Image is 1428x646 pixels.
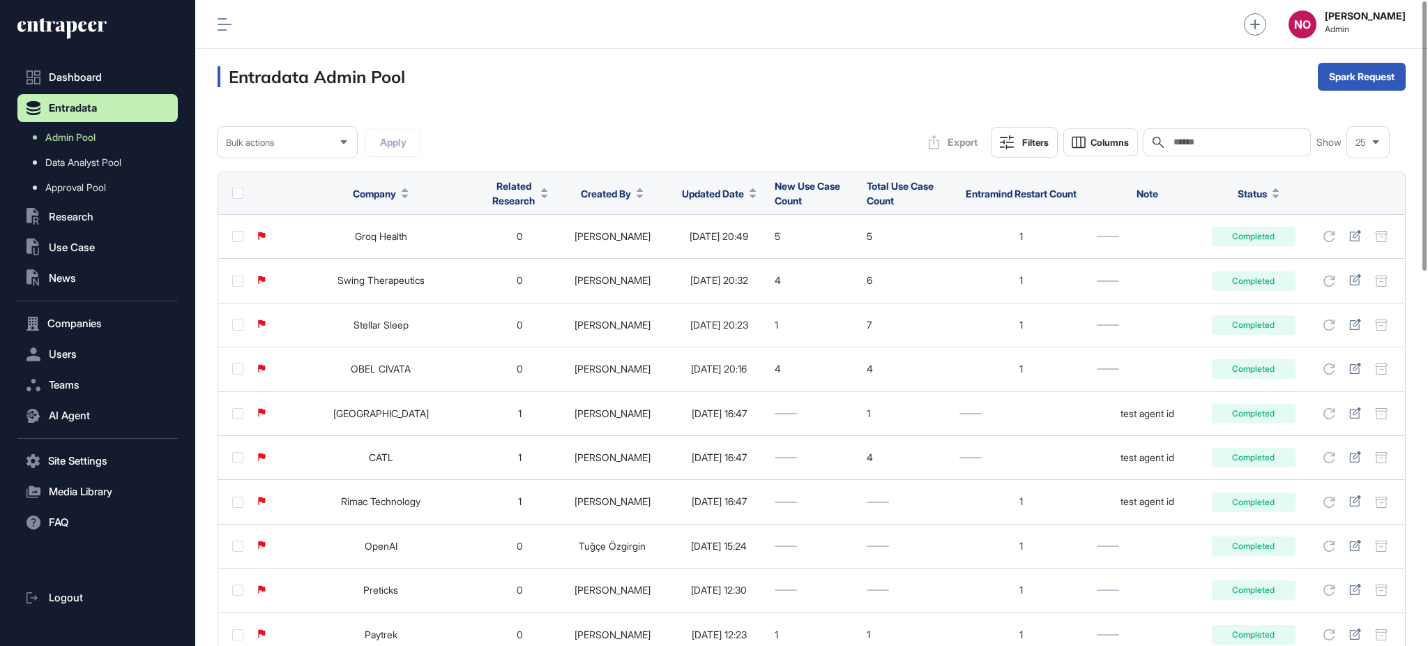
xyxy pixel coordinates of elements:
[959,541,1083,552] div: 1
[575,407,651,419] a: [PERSON_NAME]
[775,275,853,286] div: 4
[677,629,761,640] div: [DATE] 12:23
[1097,452,1197,463] div: test agent id
[49,486,112,497] span: Media Library
[492,496,548,507] div: 1
[492,275,548,286] div: 0
[959,320,1083,331] div: 1
[49,380,79,391] span: Teams
[1212,625,1296,645] div: Completed
[49,103,97,114] span: Entradata
[581,186,644,201] button: Created By
[24,125,178,150] a: Admin Pool
[581,186,631,201] span: Created By
[575,584,651,596] a: [PERSON_NAME]
[49,410,90,421] span: AI Agent
[1097,408,1197,419] div: test agent id
[959,629,1083,640] div: 1
[959,496,1083,507] div: 1
[17,478,178,506] button: Media Library
[492,320,548,331] div: 0
[1212,493,1296,512] div: Completed
[49,242,95,253] span: Use Case
[775,363,853,375] div: 4
[17,340,178,368] button: Users
[1212,315,1296,335] div: Completed
[353,186,396,201] span: Company
[867,363,945,375] div: 4
[677,496,761,507] div: [DATE] 16:47
[677,452,761,463] div: [DATE] 16:47
[959,363,1083,375] div: 1
[333,407,429,419] a: [GEOGRAPHIC_DATA]
[369,451,393,463] a: CATL
[1316,137,1342,148] span: Show
[49,349,77,360] span: Users
[677,320,761,331] div: [DATE] 20:23
[959,275,1083,286] div: 1
[867,408,945,419] div: 1
[45,132,96,143] span: Admin Pool
[1325,10,1406,22] strong: [PERSON_NAME]
[867,452,945,463] div: 4
[1325,24,1406,34] span: Admin
[492,179,548,208] button: Related Research
[341,495,420,507] a: Rimac Technology
[492,585,548,596] div: 0
[867,275,945,286] div: 6
[775,180,840,206] span: New Use Case Count
[775,231,853,242] div: 5
[218,66,405,87] h3: Entradata Admin Pool
[867,231,945,242] div: 5
[1022,137,1049,148] div: Filters
[355,230,407,242] a: Groq Health
[575,274,651,286] a: [PERSON_NAME]
[49,592,83,603] span: Logout
[49,211,93,223] span: Research
[1212,227,1296,246] div: Completed
[365,629,397,640] a: Paytrek
[1238,186,1279,201] button: Status
[354,319,409,331] a: Stellar Sleep
[575,629,651,640] a: [PERSON_NAME]
[1212,271,1296,291] div: Completed
[1091,137,1129,148] span: Columns
[492,452,548,463] div: 1
[575,319,651,331] a: [PERSON_NAME]
[1318,63,1406,91] button: Spark Request
[677,231,761,242] div: [DATE] 20:49
[867,629,945,640] div: 1
[17,310,178,338] button: Companies
[1238,186,1267,201] span: Status
[921,128,985,156] button: Export
[966,188,1077,200] span: Entramind Restart Count
[363,584,398,596] a: Preticks
[49,517,68,528] span: FAQ
[17,63,178,91] a: Dashboard
[1063,128,1138,156] button: Columns
[1097,496,1197,507] div: test agent id
[677,363,761,375] div: [DATE] 20:16
[337,274,425,286] a: Swing Therapeutics
[17,94,178,122] button: Entradata
[17,402,178,430] button: AI Agent
[17,234,178,262] button: Use Case
[1212,580,1296,600] div: Completed
[17,584,178,612] a: Logout
[575,230,651,242] a: [PERSON_NAME]
[17,264,178,292] button: News
[49,273,76,284] span: News
[682,186,744,201] span: Updated Date
[492,408,548,419] div: 1
[17,371,178,399] button: Teams
[1137,188,1158,200] span: Note
[492,363,548,375] div: 0
[1289,10,1316,38] button: NO
[45,157,121,168] span: Data Analyst Pool
[959,231,1083,242] div: 1
[492,231,548,242] div: 0
[47,318,102,329] span: Companies
[45,182,106,193] span: Approval Pool
[682,186,757,201] button: Updated Date
[575,363,651,375] a: [PERSON_NAME]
